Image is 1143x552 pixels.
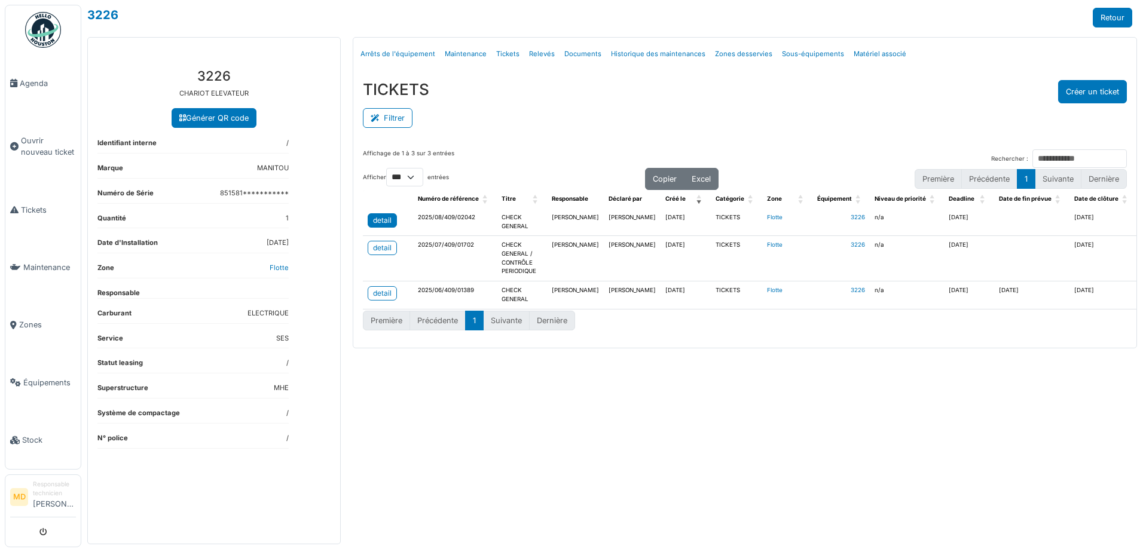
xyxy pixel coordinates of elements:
a: detail [368,286,397,300]
span: Déclaré par [609,195,642,202]
div: Responsable technicien [33,480,76,498]
dt: Quantité [97,213,126,228]
a: Historique des maintenances [606,40,710,68]
td: [PERSON_NAME] [604,236,661,281]
button: Copier [645,168,684,190]
a: Flotte [767,214,783,220]
label: Afficher entrées [363,168,449,186]
button: Créer un ticket [1058,80,1127,103]
a: Flotte [767,241,783,248]
label: Rechercher : [991,155,1028,164]
dt: Numéro de Série [97,188,154,203]
li: MD [10,488,28,506]
a: detail [368,213,397,228]
td: [DATE] [994,281,1069,309]
td: [PERSON_NAME] [604,281,661,309]
dt: Marque [97,163,123,178]
a: 3226 [851,241,865,248]
td: CHECK GENERAL [497,281,547,309]
span: Catégorie [716,195,744,202]
td: 2025/07/409/01702 [413,236,497,281]
a: 3226 [851,287,865,293]
dd: MHE [274,383,289,393]
span: Agenda [20,78,76,89]
a: Agenda [5,54,81,112]
span: Équipement [817,195,852,202]
td: [DATE] [944,236,994,281]
a: Maintenance [440,40,491,68]
span: Équipement: Activate to sort [855,190,863,208]
span: Responsable [552,195,588,202]
dt: Statut leasing [97,358,143,373]
a: Relevés [524,40,560,68]
dt: Date d'Installation [97,238,158,253]
dd: ELECTRIQUE [247,308,289,318]
td: [DATE] [661,208,711,236]
span: Zones [19,319,76,330]
span: Copier [653,174,677,183]
span: Numéro de référence: Activate to sort [482,190,490,208]
td: [PERSON_NAME] [547,281,604,309]
span: Deadline: Activate to sort [980,190,987,208]
img: Badge_color-CXgf-gQk.svg [25,12,61,48]
dd: / [286,358,289,368]
div: detail [373,288,392,299]
span: Numéro de référence [418,195,479,202]
td: [PERSON_NAME] [547,208,604,236]
span: Date de fin prévue: Activate to sort [1055,190,1062,208]
a: Tickets [5,181,81,238]
dd: MANITOU [257,163,289,173]
span: Date de clôture: Activate to sort [1122,190,1129,208]
dt: Système de compactage [97,408,180,423]
td: TICKETS [711,281,762,309]
td: CHECK GENERAL [497,208,547,236]
td: 2025/08/409/02042 [413,208,497,236]
dt: N° police [97,433,128,448]
nav: pagination [915,169,1127,189]
td: [DATE] [661,281,711,309]
dd: SES [276,333,289,344]
td: TICKETS [711,208,762,236]
span: Catégorie: Activate to sort [748,190,755,208]
td: [DATE] [944,208,994,236]
dt: Superstructure [97,383,148,398]
dt: Zone [97,263,114,278]
a: 3226 [87,8,118,22]
td: [DATE] [1069,236,1136,281]
dd: / [286,408,289,418]
dt: Identifiant interne [97,138,157,153]
dd: [DATE] [267,238,289,248]
nav: pagination [363,311,575,330]
td: n/a [870,236,944,281]
a: Zones [5,296,81,354]
div: Affichage de 1 à 3 sur 3 entrées [363,149,454,168]
td: [PERSON_NAME] [547,236,604,281]
button: 1 [1017,169,1035,189]
span: Stock [22,434,76,446]
a: Matériel associé [849,40,911,68]
a: Sous-équipements [777,40,849,68]
dt: Responsable [97,288,140,298]
select: Afficherentrées [386,168,423,186]
span: Niveau de priorité: Activate to sort [930,190,937,208]
span: Zone: Activate to sort [798,190,805,208]
dd: 1 [286,213,289,223]
button: Excel [684,168,719,190]
a: Flotte [767,287,783,293]
a: 3226 [851,214,865,220]
div: detail [373,215,392,226]
span: Créé le: Activate to remove sorting [696,190,704,208]
span: Créé le [665,195,686,202]
a: Équipements [5,354,81,411]
span: Titre: Activate to sort [533,190,540,208]
a: Documents [560,40,606,68]
a: Tickets [491,40,524,68]
span: Tickets [21,204,76,216]
span: Date de fin prévue [999,195,1052,202]
td: [DATE] [944,281,994,309]
div: detail [373,243,392,253]
button: Filtrer [363,108,412,128]
a: MD Responsable technicien[PERSON_NAME] [10,480,76,517]
span: Niveau de priorité [875,195,926,202]
span: Deadline [949,195,974,202]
